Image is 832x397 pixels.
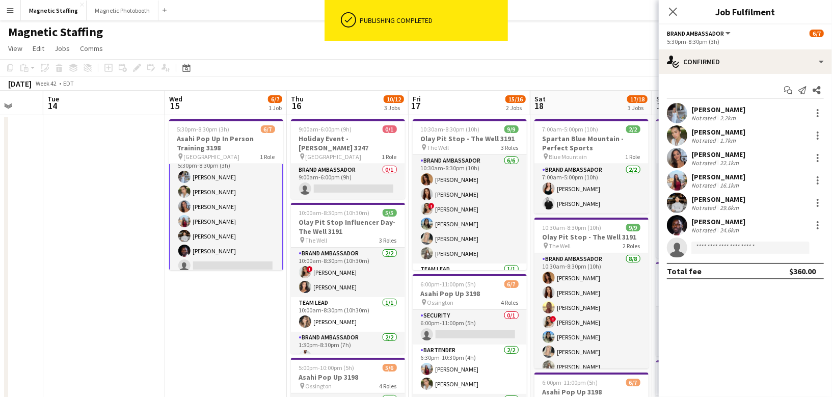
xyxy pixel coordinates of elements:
a: Edit [29,42,48,55]
div: 1 Job [269,104,282,112]
div: [DATE] [8,78,32,89]
div: 22.1km [718,159,741,167]
span: 9/9 [504,125,519,133]
span: Brand Ambassador [667,30,724,37]
div: Total fee [667,266,702,276]
span: [GEOGRAPHIC_DATA] [184,153,240,161]
app-card-role: Brand Ambassador6/610:30am-8:30pm (10h)[PERSON_NAME][PERSON_NAME]![PERSON_NAME][PERSON_NAME][PERS... [413,155,527,263]
span: 7:00am-5:00pm (10h) [543,125,599,133]
app-job-card: 5:30pm-8:30pm (3h)6/7Asahi Pop Up In Person Training 3198 [GEOGRAPHIC_DATA]1 RoleBrand Ambassador... [169,119,283,270]
a: Jobs [50,42,74,55]
span: Blue Mountain [549,153,587,161]
h3: Olay Pit Stop Influencer Day- The Well 3191 [291,218,405,236]
app-card-role: Team Lead1/110:00am-8:30pm (10h30m)[PERSON_NAME] [291,297,405,332]
span: The Well [306,236,328,244]
div: Not rated [691,159,718,167]
div: 3 Jobs [384,104,404,112]
div: 3 Jobs [628,104,647,112]
h3: Job Fulfilment [659,5,832,18]
div: EDT [63,80,74,87]
span: 15 [168,100,182,112]
span: 0/1 [383,125,397,133]
span: 14 [46,100,59,112]
app-card-role: Brand Ambassador2/21:30pm-8:30pm (7h)[PERSON_NAME] [291,332,405,381]
span: 5/5 [383,209,397,217]
div: [PERSON_NAME] [691,172,745,181]
button: Brand Ambassador [667,30,732,37]
span: Tue [47,94,59,103]
div: 24.6km [718,226,741,234]
span: 9/9 [626,224,640,231]
app-card-role: Brand Ambassador2A6/75:30pm-8:30pm (3h)[PERSON_NAME][PERSON_NAME][PERSON_NAME][PERSON_NAME][PERSO... [169,151,283,277]
h3: Spartan Blue Mountain - Perfect Sports [656,277,770,295]
div: 10:30am-8:30pm (10h)9/9Olay Pit Stop - The Well 3191 The Well2 RolesBrand Ambassador8/810:30am-8:... [534,218,649,368]
div: 29.6km [718,204,741,211]
div: Not rated [691,204,718,211]
app-job-card: 9:00am-6:00pm (9h)0/1Holiday Event - [PERSON_NAME] 3247 [GEOGRAPHIC_DATA]1 RoleBrand Ambassador0/... [291,119,405,199]
div: 2 Jobs [506,104,525,112]
span: Wed [169,94,182,103]
span: ! [428,203,435,209]
span: 3 Roles [380,236,397,244]
h3: Asahi Pop Up 3198 [534,387,649,396]
span: 1 Role [260,153,275,161]
div: $360.00 [789,266,816,276]
div: 7:00am-1:00pm (6h)1/5Eucerin SPF campaign - Toronto Waterfront Marathon 3651 [GEOGRAPHIC_DATA]1 R... [656,119,770,258]
app-job-card: 10:00am-8:30pm (10h30m)5/5Olay Pit Stop Influencer Day- The Well 3191 The Well3 RolesBrand Ambass... [291,203,405,354]
div: Not rated [691,181,718,189]
span: Sun [656,94,668,103]
span: 5:30pm-8:30pm (3h) [177,125,230,133]
div: Confirmed [659,49,832,74]
h3: Eucerin SPF campaign - Toronto Waterfront Marathon 3651 [656,134,770,152]
div: Publishing completed [360,16,504,25]
span: Fri [413,94,421,103]
app-card-role: Bartender2/26:30pm-10:30pm (4h)[PERSON_NAME][PERSON_NAME] [413,345,527,394]
div: [PERSON_NAME] [691,217,745,226]
span: 19 [655,100,668,112]
div: [PERSON_NAME] [691,195,745,204]
span: 6/7 [504,280,519,288]
span: [GEOGRAPHIC_DATA] [306,153,362,161]
app-job-card: 7:00am-5:00pm (10h)2/2Spartan Blue Mountain - Perfect Sports Blue Mountain1 RoleBrand Ambassador2... [534,119,649,214]
span: The Well [427,144,449,151]
div: Not rated [691,226,718,234]
span: 2/2 [626,125,640,133]
h3: Asahi Pop Up 3198 [413,289,527,298]
app-job-card: 7:00am-5:00pm (10h)2/2Spartan Blue Mountain - Perfect Sports Blue Mountain1 RoleBrand Ambassador2... [656,262,770,356]
app-card-role: Team Lead1/1 [413,263,527,298]
span: Comms [80,44,103,53]
h3: Olay Pit Stop - The Well 3191 [534,232,649,242]
span: 17/18 [627,95,648,103]
span: ! [307,266,313,272]
span: Sat [534,94,546,103]
span: 6/7 [626,379,640,386]
span: 10/12 [384,95,404,103]
span: 5:00pm-10:00pm (5h) [299,364,355,372]
div: 2.2km [718,114,738,122]
span: 6/7 [810,30,824,37]
span: View [8,44,22,53]
div: Not rated [691,114,718,122]
span: Week 42 [34,80,59,87]
span: 9:00am-6:00pm (9h) [299,125,352,133]
h3: Holiday Event - [PERSON_NAME] 3247 [291,134,405,152]
span: 10:00am-8:30pm (10h30m) [299,209,370,217]
div: 1.7km [718,137,738,144]
app-job-card: 10:30am-8:30pm (10h)9/9Olay Pit Stop - The Well 3191 The Well3 RolesBrand Ambassador6/610:30am-8:... [413,119,527,270]
span: 1 Role [626,153,640,161]
h1: Magnetic Staffing [8,24,103,40]
app-card-role: Brand Ambassador2/210:00am-8:30pm (10h30m)![PERSON_NAME][PERSON_NAME] [291,248,405,297]
span: 4 Roles [380,382,397,390]
h3: Olay Pit Stop - The Well 3191 [656,375,770,384]
span: 15/16 [505,95,526,103]
span: 10:30am-8:30pm (10h) [421,125,480,133]
h3: Spartan Blue Mountain - Perfect Sports [534,134,649,152]
span: 6:00pm-11:00pm (5h) [421,280,476,288]
app-card-role: Brand Ambassador7A1/57:00am-1:00pm (6h)[PERSON_NAME] [656,164,770,258]
div: [PERSON_NAME] [691,127,745,137]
